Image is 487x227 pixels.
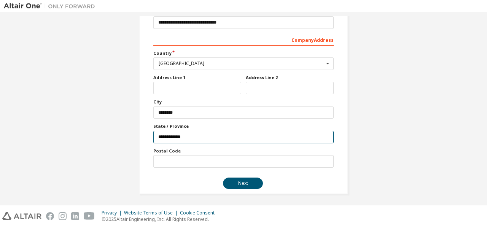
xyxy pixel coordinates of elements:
[124,210,180,216] div: Website Terms of Use
[159,61,324,66] div: [GEOGRAPHIC_DATA]
[102,210,124,216] div: Privacy
[153,33,334,46] div: Company Address
[223,178,263,189] button: Next
[153,75,241,81] label: Address Line 1
[2,212,41,220] img: altair_logo.svg
[153,123,334,129] label: State / Province
[84,212,95,220] img: youtube.svg
[153,50,334,56] label: Country
[180,210,219,216] div: Cookie Consent
[153,99,334,105] label: City
[246,75,334,81] label: Address Line 2
[59,212,67,220] img: instagram.svg
[46,212,54,220] img: facebook.svg
[4,2,99,10] img: Altair One
[102,216,219,222] p: © 2025 Altair Engineering, Inc. All Rights Reserved.
[153,148,334,154] label: Postal Code
[71,212,79,220] img: linkedin.svg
